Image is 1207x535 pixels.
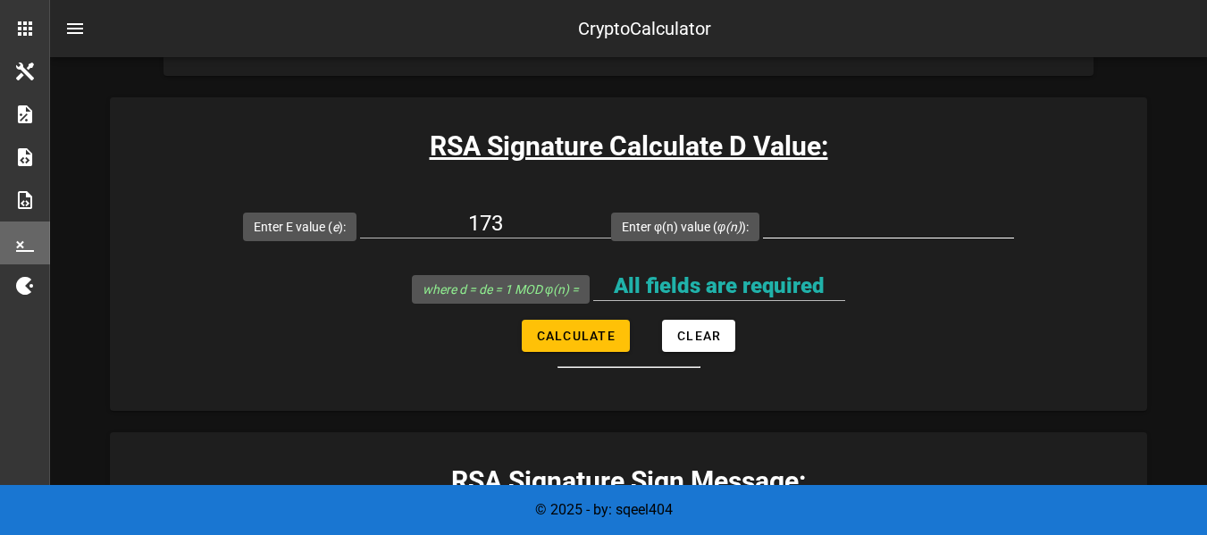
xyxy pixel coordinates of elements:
button: Clear [662,320,735,352]
h3: RSA Signature Sign Message: [110,461,1147,501]
h3: RSA Signature Calculate D Value: [110,126,1147,166]
button: Calculate [522,320,630,352]
i: e [332,220,339,234]
div: CryptoCalculator [578,15,711,42]
i: where d = de = 1 MOD φ(n) = [423,282,579,297]
span: Clear [676,329,721,343]
i: φ(n) [717,220,742,234]
label: Enter φ(n) value ( ): [622,218,749,236]
label: Enter E value ( ): [254,218,346,236]
span: Calculate [536,329,616,343]
span: © 2025 - by: sqeel404 [535,501,673,518]
button: nav-menu-toggle [54,7,96,50]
